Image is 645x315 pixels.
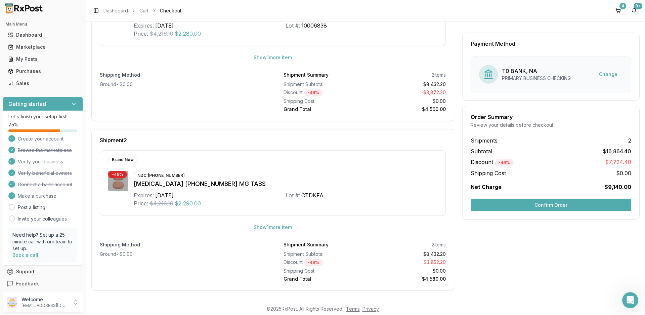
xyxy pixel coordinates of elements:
[18,215,67,222] a: Invite your colleagues
[8,80,78,87] div: Sales
[5,65,80,77] a: Purchases
[100,72,262,78] label: Shipping Method
[3,3,46,13] img: RxPost Logo
[8,56,78,63] div: My Posts
[108,156,137,163] div: Brand New
[301,22,327,30] div: 10006838
[8,121,18,128] span: 75 %
[103,7,181,14] nav: breadcrumb
[5,22,80,27] h2: Main Menu
[18,181,72,188] span: Connect a bank account
[368,251,446,258] div: $8,432.20
[368,106,446,113] div: $4,560.00
[160,7,181,14] span: Checkout
[629,5,640,16] button: 9+
[362,306,379,312] a: Privacy
[5,77,80,89] a: Sales
[471,41,631,46] div: Payment Method
[304,89,323,96] div: - 46 %
[21,296,68,303] p: Welcome
[284,106,362,113] div: Grand Total
[471,169,506,177] span: Shipping Cost
[603,147,631,155] span: $16,864.40
[286,22,300,30] div: Lot #:
[471,136,498,145] span: Shipments
[432,241,446,248] div: 2 items
[5,29,80,41] a: Dashboard
[284,72,329,78] div: Shipment Summary
[8,100,46,108] h3: Getting started
[3,78,83,89] button: Sales
[100,241,262,248] label: Shipping Method
[613,5,623,16] button: 4
[368,81,446,88] div: $8,432.20
[100,137,127,143] span: Shipment 2
[18,158,63,165] span: Verify your business
[139,7,148,14] a: Cart
[18,135,63,142] span: Create your account
[103,7,128,14] a: Dashboard
[284,89,362,96] div: Discount
[18,147,72,154] span: Browse the marketplace
[5,53,80,65] a: My Posts
[155,191,174,199] div: [DATE]
[284,251,362,258] div: Shipment Subtotal
[8,44,78,50] div: Marketplace
[368,259,446,266] div: - $3,852.20
[502,67,571,75] div: TD BANK, NA
[134,179,437,189] div: [MEDICAL_DATA] [PHONE_NUMBER] MG TABS
[471,159,514,165] span: Discount
[5,41,80,53] a: Marketplace
[3,278,83,290] button: Feedback
[175,199,201,207] span: $2,290.00
[8,113,77,120] p: Let's finish your setup first!
[471,184,502,190] span: Net Charge
[368,276,446,282] div: $4,580.00
[12,232,73,252] p: Need help? Set up a 25 minute call with our team to set up.
[248,51,297,64] button: Show1more item
[100,251,262,258] div: Ground - $0.00
[619,3,626,9] div: 4
[284,98,362,105] div: Shipping Cost
[149,199,173,207] span: $4,216.10
[16,280,39,287] span: Feedback
[21,303,68,308] p: [EMAIL_ADDRESS][DOMAIN_NAME]
[616,169,631,177] span: $0.00
[368,268,446,274] div: $0.00
[3,66,83,77] button: Purchases
[18,193,56,199] span: Make a purchase
[8,68,78,75] div: Purchases
[284,241,329,248] div: Shipment Summary
[100,81,262,88] div: Ground - $0.00
[495,159,514,166] div: - 46 %
[471,147,492,155] span: Subtotal
[346,306,360,312] a: Terms
[134,199,148,207] div: Price:
[108,171,127,178] div: - 46 %
[3,266,83,278] button: Support
[12,252,38,258] a: Book a call
[284,268,362,274] div: Shipping Cost
[594,68,623,80] button: Change
[3,42,83,52] button: Marketplace
[634,3,642,9] div: 9+
[284,276,362,282] div: Grand Total
[134,191,154,199] div: Expires:
[368,89,446,96] div: - $3,872.20
[134,172,188,179] div: NDC: [PHONE_NUMBER]
[175,30,201,38] span: $2,280.00
[622,292,638,308] iframe: Intercom live chat
[471,199,631,211] button: Confirm Order
[3,30,83,40] button: Dashboard
[7,297,17,308] img: User avatar
[471,122,631,128] div: Review your details before checkout
[471,114,631,120] div: Order Summary
[3,54,83,65] button: My Posts
[603,158,631,166] span: -$7,724.40
[284,259,362,266] div: Discount
[248,221,297,233] button: Show1more item
[304,259,323,266] div: - 46 %
[286,191,300,199] div: Lot #:
[301,191,324,199] div: CTDKFA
